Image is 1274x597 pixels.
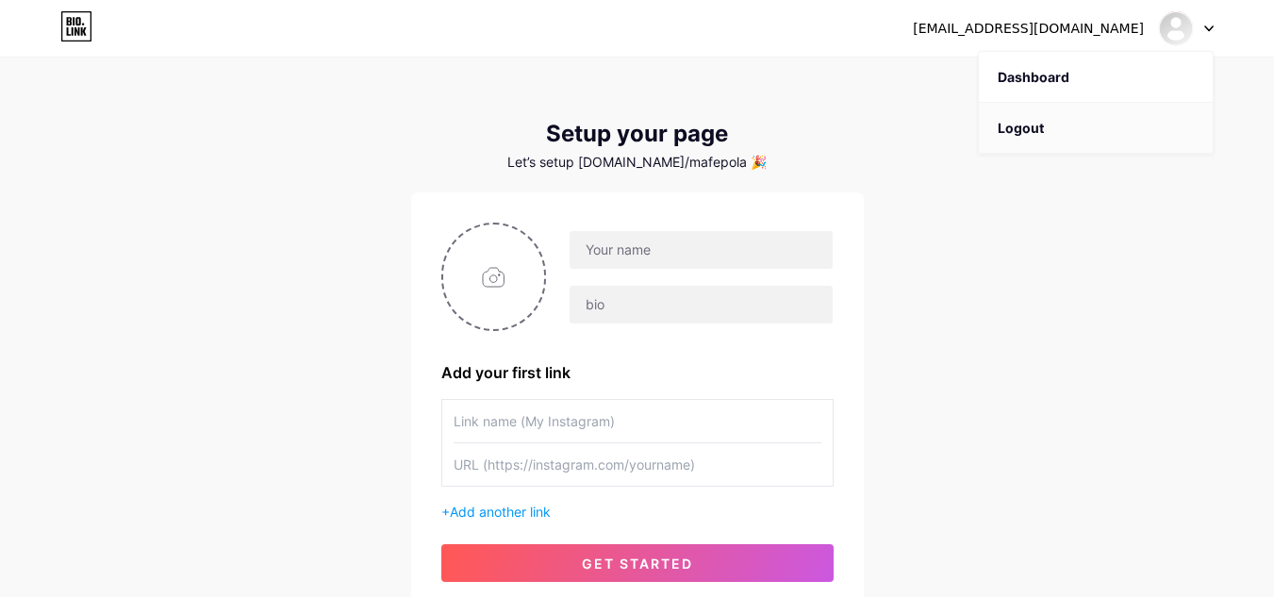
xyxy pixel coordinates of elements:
[913,19,1144,39] div: [EMAIL_ADDRESS][DOMAIN_NAME]
[454,400,821,442] input: Link name (My Instagram)
[441,361,834,384] div: Add your first link
[441,544,834,582] button: get started
[411,121,864,147] div: Setup your page
[450,504,551,520] span: Add another link
[582,556,693,572] span: get started
[454,443,821,486] input: URL (https://instagram.com/yourname)
[441,502,834,522] div: +
[979,52,1213,103] a: Dashboard
[1158,10,1194,46] img: Mafe Polanco
[570,286,832,323] input: bio
[570,231,832,269] input: Your name
[979,103,1213,154] li: Logout
[411,155,864,170] div: Let’s setup [DOMAIN_NAME]/mafepola 🎉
